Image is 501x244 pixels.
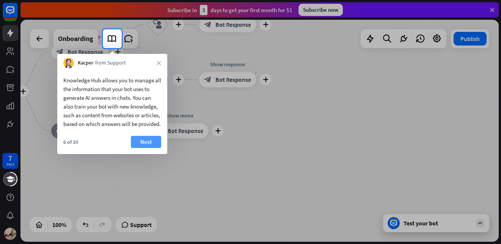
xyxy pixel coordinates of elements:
button: Open LiveChat chat widget [6,3,29,26]
button: Next [131,136,161,148]
span: from Support [95,59,126,67]
i: close [157,61,161,65]
div: 6 of 10 [63,139,78,145]
span: Kacper [78,59,93,67]
div: Knowledge Hub allows you to manage all the information that your bot uses to generate AI answers ... [63,76,161,128]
